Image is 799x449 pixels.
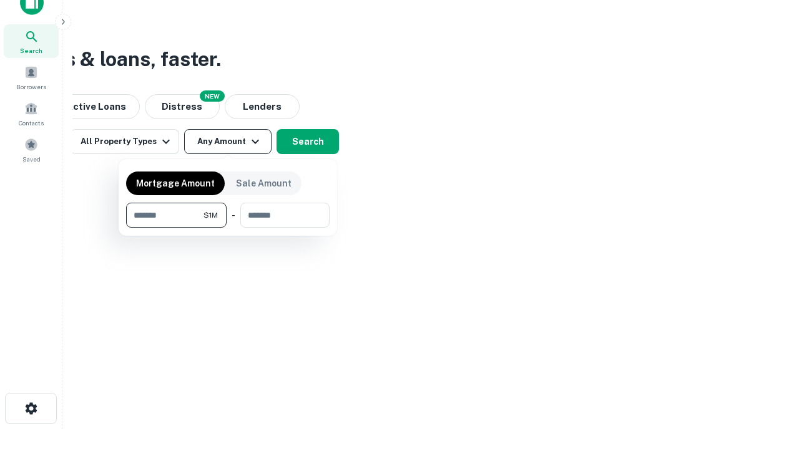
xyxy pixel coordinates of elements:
div: - [232,203,235,228]
p: Mortgage Amount [136,176,215,190]
iframe: Chat Widget [737,349,799,409]
p: Sale Amount [236,176,292,190]
span: $1M [203,210,218,221]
